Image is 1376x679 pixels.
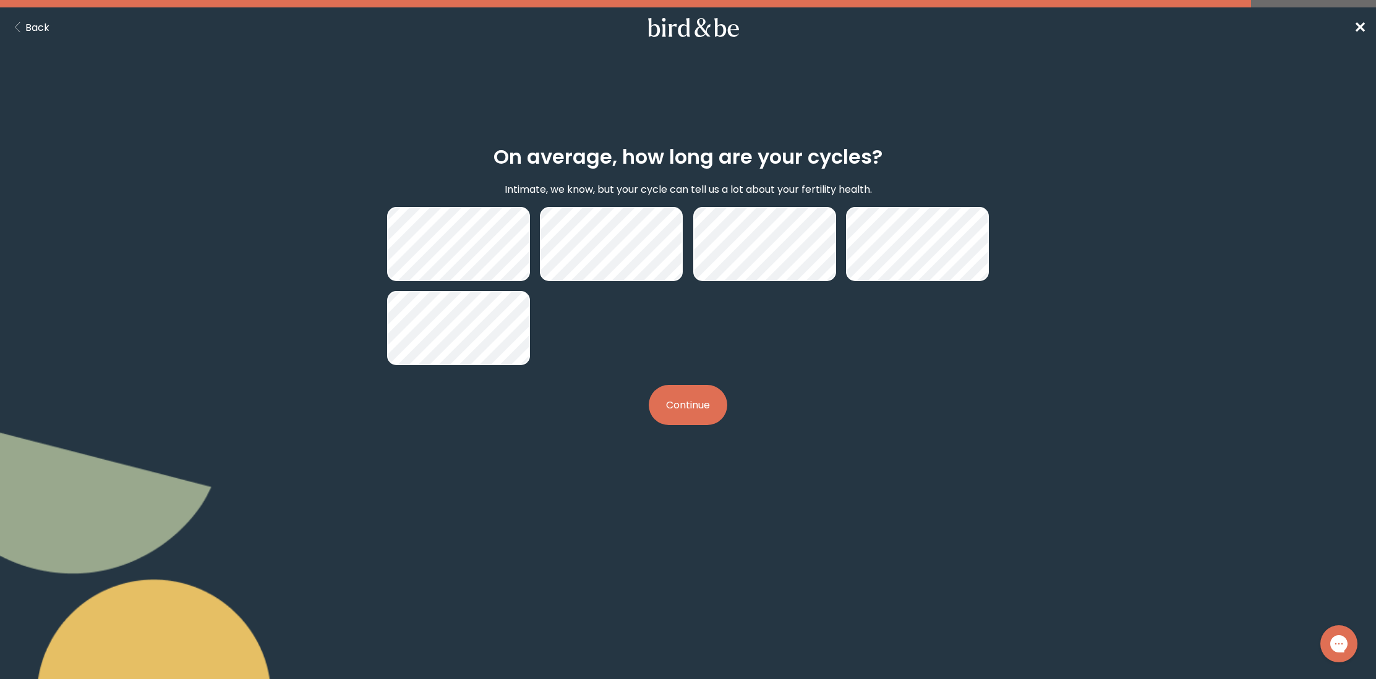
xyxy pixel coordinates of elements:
iframe: Gorgias live chat messenger [1314,621,1364,667]
p: Intimate, we know, but your cycle can tell us a lot about your fertility health. [505,182,872,197]
button: Continue [649,385,727,425]
a: ✕ [1354,17,1366,38]
h2: On average, how long are your cycles? [494,142,882,172]
button: Back Button [10,20,49,35]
